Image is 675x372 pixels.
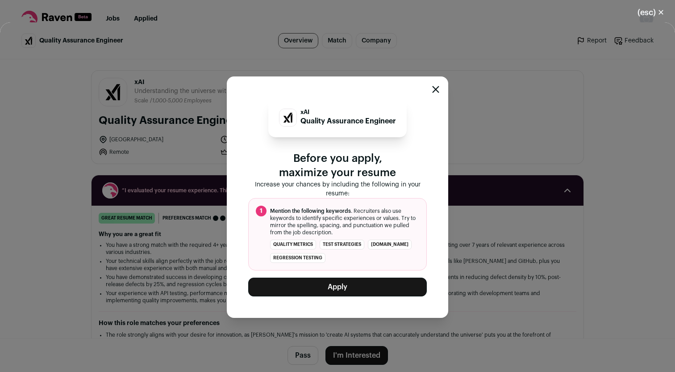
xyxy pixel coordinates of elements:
[270,240,316,249] li: Quality Metrics
[432,86,439,93] button: Close modal
[627,3,675,22] button: Close modal
[270,253,325,263] li: regression testing
[279,109,296,126] img: 1c83009fa4f7cde7cb39cbbab8c4a426dc53311057c27b3c23d82261299489ff.jpg
[248,152,427,180] p: Before you apply, maximize your resume
[320,240,364,249] li: test strategies
[270,208,351,214] span: Mention the following keywords
[248,180,427,198] p: Increase your chances by including the following in your resume:
[300,116,396,127] p: Quality Assurance Engineer
[270,207,419,236] span: . Recruiters also use keywords to identify specific experiences or values. Try to mirror the spel...
[368,240,412,249] li: [DOMAIN_NAME]
[248,278,427,296] button: Apply
[300,109,396,116] p: xAI
[256,206,267,216] span: 1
